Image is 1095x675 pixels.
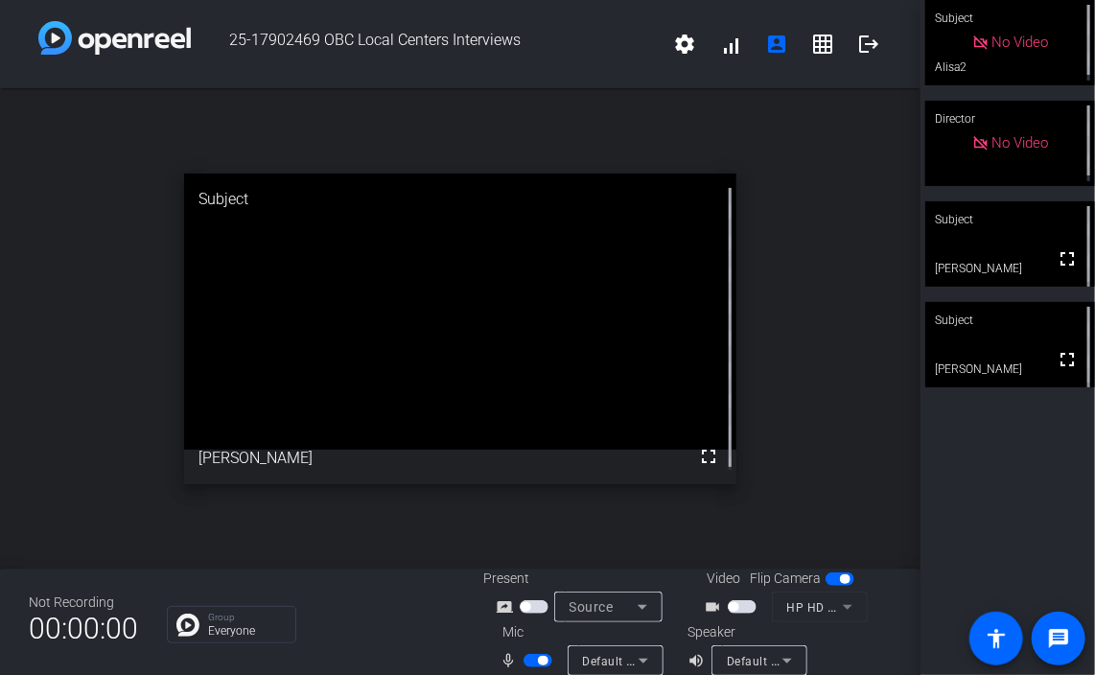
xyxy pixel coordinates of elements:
[570,599,614,615] span: Source
[483,622,675,642] div: Mic
[992,34,1049,51] span: No Video
[687,622,803,642] div: Speaker
[501,649,524,672] mat-icon: mic_none
[707,569,740,589] span: Video
[697,445,720,468] mat-icon: fullscreen
[811,33,834,56] mat-icon: grid_on
[705,595,728,618] mat-icon: videocam_outline
[750,569,821,589] span: Flip Camera
[583,653,994,668] span: Default - Microphone Array (Intel® Smart Sound Technology (Intel® SST))
[708,21,754,67] button: signal_cellular_alt
[765,33,788,56] mat-icon: account_box
[992,134,1049,151] span: No Video
[673,33,696,56] mat-icon: settings
[925,101,1095,137] div: Director
[1047,627,1070,650] mat-icon: message
[727,653,934,668] span: Default - Speakers (Realtek(R) Audio)
[687,649,711,672] mat-icon: volume_up
[857,33,880,56] mat-icon: logout
[208,625,286,637] p: Everyone
[38,21,191,55] img: white-gradient.svg
[985,627,1008,650] mat-icon: accessibility
[925,302,1095,338] div: Subject
[184,174,736,225] div: Subject
[1056,348,1079,371] mat-icon: fullscreen
[1056,247,1079,270] mat-icon: fullscreen
[191,21,662,67] span: 25-17902469 OBC Local Centers Interviews
[176,614,199,637] img: Chat Icon
[29,605,138,652] span: 00:00:00
[925,201,1095,238] div: Subject
[483,569,675,589] div: Present
[208,613,286,622] p: Group
[497,595,520,618] mat-icon: screen_share_outline
[29,593,138,613] div: Not Recording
